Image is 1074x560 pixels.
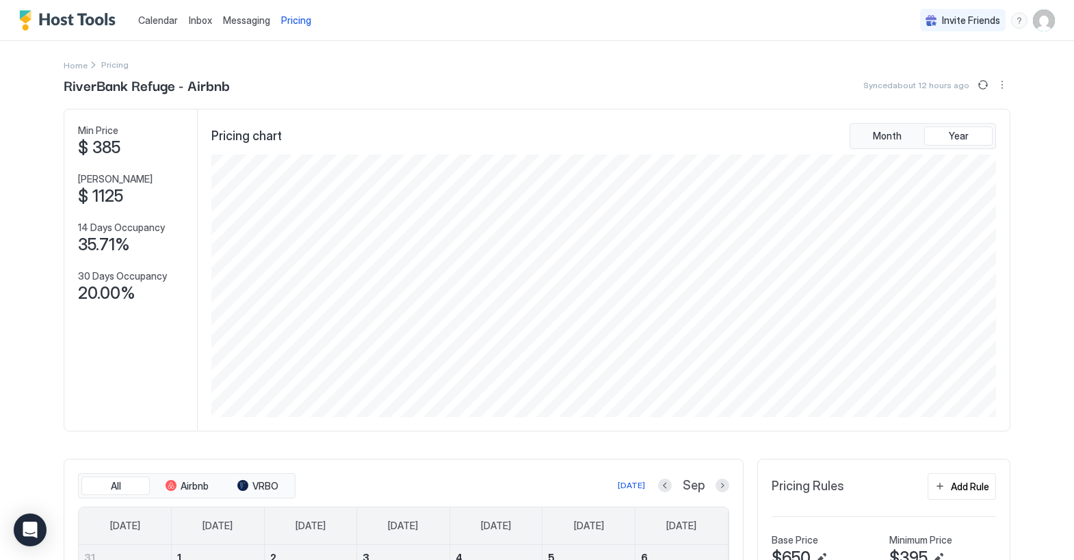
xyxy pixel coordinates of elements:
span: [PERSON_NAME] [78,173,153,185]
span: RiverBank Refuge - Airbnb [64,75,230,95]
button: Sync prices [975,77,991,93]
span: Pricing Rules [772,479,844,494]
span: [DATE] [481,520,511,532]
span: Messaging [223,14,270,26]
a: Inbox [189,13,212,27]
span: Synced about 12 hours ago [863,80,969,90]
div: Open Intercom Messenger [14,514,47,546]
a: Monday [189,507,246,544]
a: Calendar [138,13,178,27]
span: Base Price [772,534,818,546]
span: [DATE] [202,520,233,532]
a: Messaging [223,13,270,27]
button: Airbnb [153,477,221,496]
span: Min Price [78,124,118,137]
span: [DATE] [574,520,604,532]
a: Sunday [96,507,154,544]
span: Invite Friends [942,14,1000,27]
button: VRBO [224,477,292,496]
button: [DATE] [616,477,647,494]
span: $ 385 [78,137,120,158]
span: [DATE] [388,520,418,532]
span: Airbnb [181,480,209,492]
span: Minimum Price [889,534,952,546]
div: Breadcrumb [64,57,88,72]
div: Add Rule [951,479,989,494]
span: Breadcrumb [101,59,129,70]
span: All [111,480,121,492]
span: Inbox [189,14,212,26]
div: menu [1011,12,1027,29]
span: $ 1125 [78,186,123,206]
span: Pricing chart [211,129,282,144]
a: Friday [560,507,618,544]
div: [DATE] [618,479,645,492]
span: 35.71% [78,235,130,255]
span: Year [949,130,969,142]
div: menu [994,77,1010,93]
div: User profile [1033,10,1055,31]
button: Next month [716,479,729,492]
div: tab-group [78,473,296,499]
span: Home [64,60,88,70]
a: Host Tools Logo [19,10,122,31]
button: More options [994,77,1010,93]
span: 30 Days Occupancy [78,270,167,282]
span: [DATE] [110,520,140,532]
button: All [81,477,150,496]
button: Add Rule [928,473,996,500]
span: [DATE] [666,520,696,532]
span: Calendar [138,14,178,26]
span: 14 Days Occupancy [78,222,165,234]
span: VRBO [252,480,278,492]
button: Month [853,126,921,146]
a: Home [64,57,88,72]
span: [DATE] [296,520,326,532]
span: Sep [683,478,705,494]
a: Wednesday [374,507,432,544]
div: tab-group [850,123,996,149]
a: Thursday [467,507,525,544]
span: 20.00% [78,283,135,304]
a: Saturday [653,507,710,544]
button: Year [924,126,993,146]
span: Pricing [281,14,311,27]
span: Month [873,130,902,142]
a: Tuesday [282,507,339,544]
button: Previous month [658,479,672,492]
